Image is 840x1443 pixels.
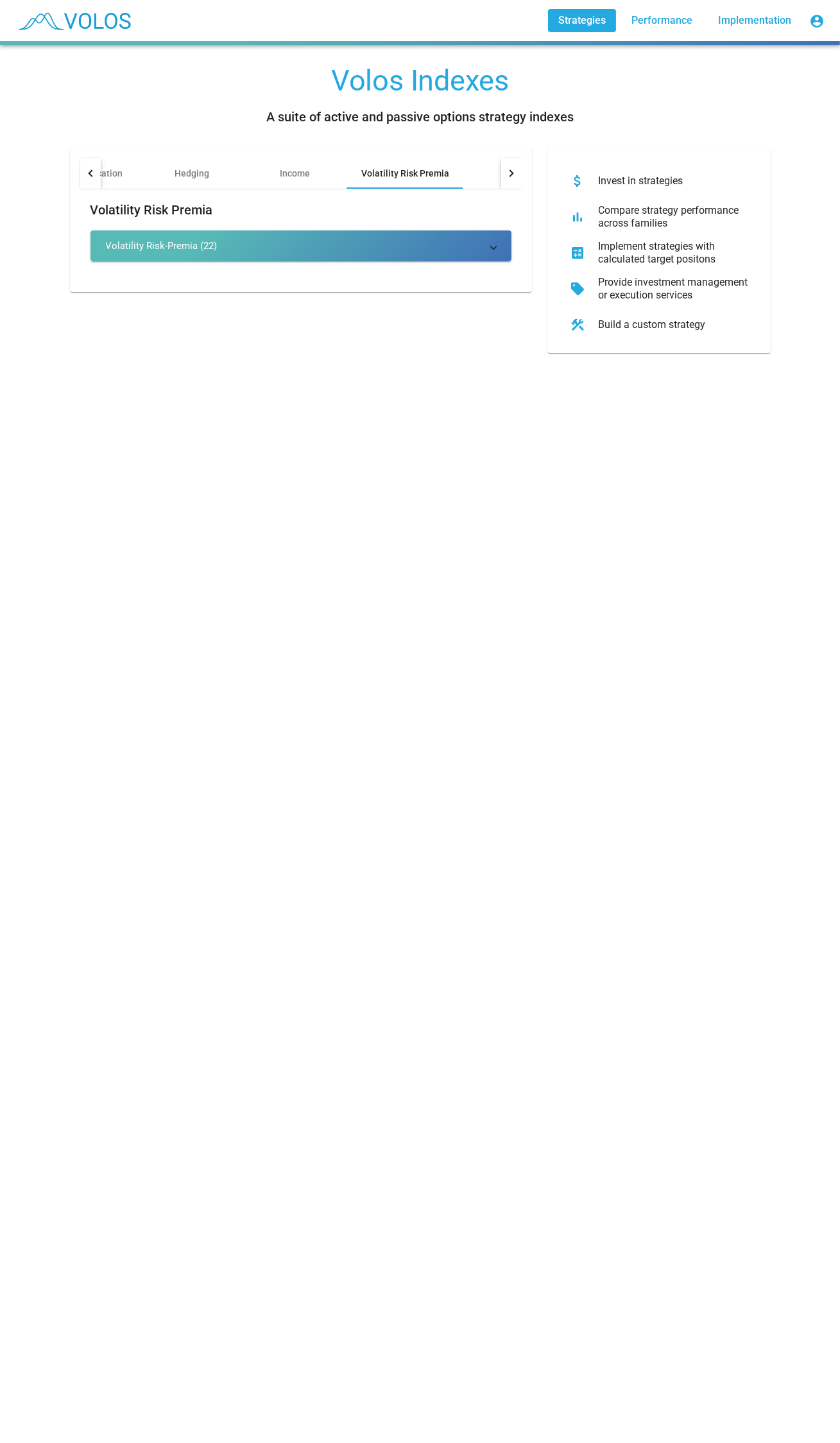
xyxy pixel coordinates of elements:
[10,4,137,37] img: blue_transparent.png
[588,204,750,230] div: Compare strategy performance across families
[558,271,760,307] button: Provide investment management or execution services
[280,167,310,180] div: Income
[362,167,450,180] div: Volatility Risk Premia
[558,199,760,235] button: Compare strategy performance across families
[266,107,574,127] div: A suite of active and passive options strategy indexes
[90,230,511,261] mat-expansion-panel-header: Volatility Risk-Premia (22)
[558,163,760,199] button: Invest in strategies
[558,307,760,343] button: Build a custom strategy
[558,14,606,26] span: Strategies
[568,207,588,227] mat-icon: bar_chart
[106,239,218,252] div: Volatility Risk-Premia (22)
[568,243,588,263] mat-icon: calculate
[568,171,588,191] mat-icon: attach_money
[568,315,588,335] mat-icon: construction
[331,65,509,96] div: Volos Indexes
[588,175,750,187] div: Invest in strategies
[568,279,588,299] mat-icon: sell
[588,240,750,266] div: Implement strategies with calculated target positons
[718,14,791,26] span: Implementation
[588,318,750,331] div: Build a custom strategy
[558,235,760,271] button: Implement strategies with calculated target positons
[708,9,801,32] a: Implementation
[631,14,692,26] span: Performance
[90,200,511,220] h2: Volatility Risk Premia
[588,276,750,302] div: Provide investment management or execution services
[809,13,825,29] mat-icon: account_circle
[548,9,616,32] a: Strategies
[621,9,703,32] a: Performance
[175,167,210,180] div: Hedging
